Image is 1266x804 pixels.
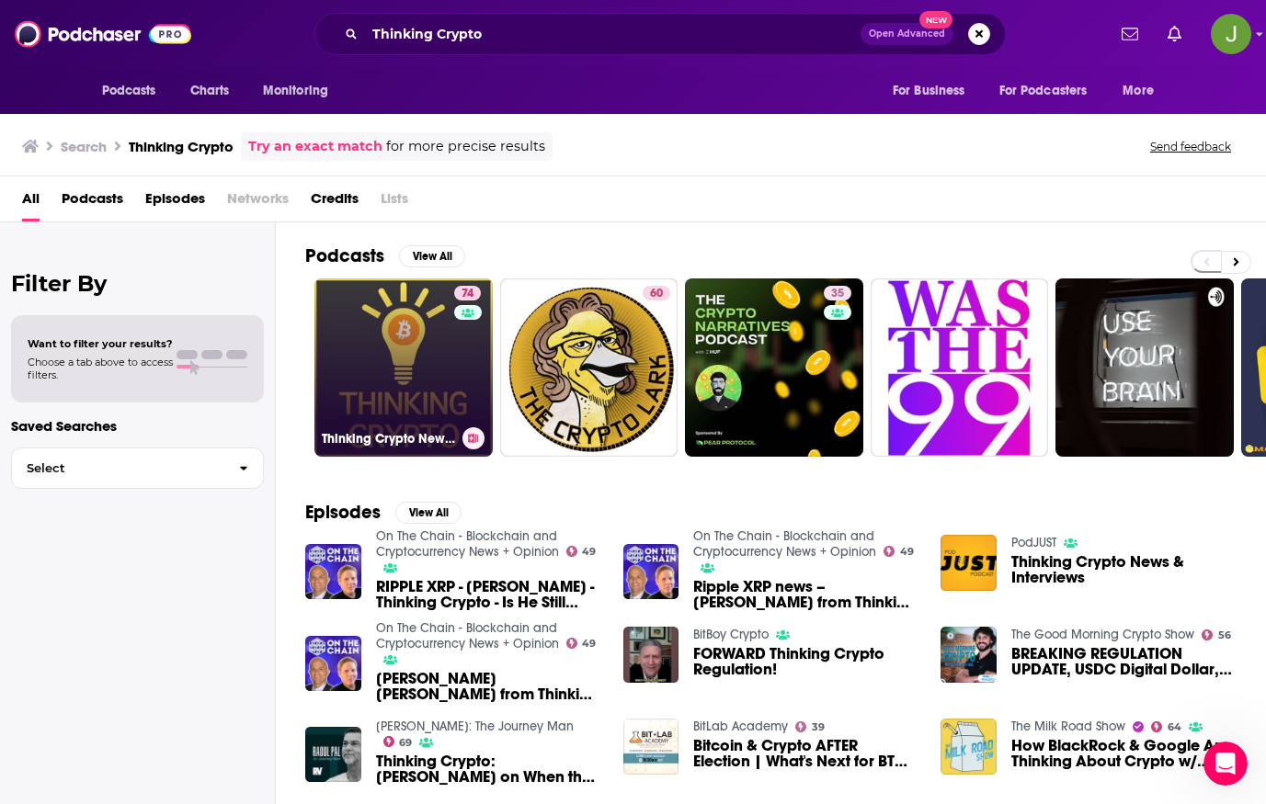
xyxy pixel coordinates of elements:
[1110,74,1177,108] button: open menu
[693,646,918,677] span: FORWARD Thinking Crypto Regulation!
[812,723,825,731] span: 39
[28,337,173,350] span: Want to filter your results?
[1011,646,1237,677] a: BREAKING REGULATION UPDATE, USDC Digital Dollar, Flare Network Goes LIVE w/ Thinking Crypto
[381,184,408,221] span: Lists
[869,29,945,39] span: Open Advanced
[129,138,234,155] h3: Thinking Crypto
[305,636,361,692] img: Tony Edward from Thinking Crypto - Talking XRP, AMM, Ripple, SEC, and more!
[305,244,465,267] a: PodcastsView All
[376,528,559,560] a: On The Chain - Blockchain and Cryptocurrency News + Opinion
[399,245,465,267] button: View All
[454,286,481,300] a: 74
[1203,742,1248,786] iframe: Intercom live chat
[582,548,596,556] span: 49
[376,753,601,785] span: Thinking Crypto: [PERSON_NAME] on When the Next Crypto Bull Market Starts - Bitcoin ETFs, ETH, So...
[987,74,1114,108] button: open menu
[145,184,205,221] a: Episodes
[22,184,40,221] a: All
[1218,631,1231,640] span: 56
[900,548,914,556] span: 49
[693,738,918,769] span: Bitcoin & Crypto AFTER Election | What's Next for BTC & Altcoins w/ Thinking Crypto's [PERSON_NAM...
[824,286,851,300] a: 35
[305,501,462,524] a: EpisodesView All
[376,620,559,651] a: On The Chain - Blockchain and Cryptocurrency News + Opinion
[227,184,289,221] span: Networks
[941,627,997,683] img: BREAKING REGULATION UPDATE, USDC Digital Dollar, Flare Network Goes LIVE w/ Thinking Crypto
[89,74,180,108] button: open menu
[383,736,413,747] a: 69
[1123,78,1154,104] span: More
[11,417,264,435] p: Saved Searches
[376,579,601,610] span: RIPPLE XRP - [PERSON_NAME] - Thinking Crypto - Is He Still Thinking XRP?
[1145,139,1237,154] button: Send feedback
[919,11,952,28] span: New
[623,544,679,600] img: Ripple XRP news – Tony from Thinking Crypto - Peirce - Garlinghouse - Arrington - Saylor
[643,286,670,300] a: 60
[1011,738,1237,769] span: How BlackRock & Google Are Thinking About Crypto w/ [PERSON_NAME]
[314,13,1006,55] div: Search podcasts, credits, & more...
[685,278,863,457] a: 35
[1151,721,1181,732] a: 64
[11,270,264,297] h2: Filter By
[28,356,173,381] span: Choose a tab above to access filters.
[365,19,861,49] input: Search podcasts, credits, & more...
[190,78,230,104] span: Charts
[395,502,462,524] button: View All
[376,671,601,702] a: Tony Edward from Thinking Crypto - Talking XRP, AMM, Ripple, SEC, and more!
[893,78,965,104] span: For Business
[1011,627,1194,642] a: The Good Morning Crypto Show
[1211,14,1251,54] button: Show profile menu
[1211,14,1251,54] span: Logged in as jon47193
[376,671,601,702] span: [PERSON_NAME] [PERSON_NAME] from Thinking Crypto - Talking XRP, AMM, Ripple, SEC, and more!
[305,244,384,267] h2: Podcasts
[314,278,493,457] a: 74Thinking Crypto News & Interviews
[386,136,545,157] span: for more precise results
[693,738,918,769] a: Bitcoin & Crypto AFTER Election | What's Next for BTC & Altcoins w/ Thinking Crypto's Tony Edward
[566,638,597,649] a: 49
[623,719,679,775] img: Bitcoin & Crypto AFTER Election | What's Next for BTC & Altcoins w/ Thinking Crypto's Tony Edward
[693,528,876,560] a: On The Chain - Blockchain and Cryptocurrency News + Opinion
[880,74,988,108] button: open menu
[999,78,1088,104] span: For Podcasters
[941,719,997,775] img: How BlackRock & Google Are Thinking About Crypto w/ Kyle Reidhead
[376,719,574,734] a: Raoul Pal: The Journey Man
[693,579,918,610] span: Ripple XRP news – [PERSON_NAME] from Thinking Crypto - [PERSON_NAME] - [PERSON_NAME]
[248,136,382,157] a: Try an exact match
[884,546,914,557] a: 49
[178,74,241,108] a: Charts
[11,447,264,489] button: Select
[15,17,191,51] img: Podchaser - Follow, Share and Rate Podcasts
[1211,14,1251,54] img: User Profile
[693,627,769,642] a: BitBoy Crypto
[1160,18,1189,50] a: Show notifications dropdown
[1011,738,1237,769] a: How BlackRock & Google Are Thinking About Crypto w/ Kyle Reidhead
[795,721,825,732] a: 39
[399,739,412,747] span: 69
[861,23,953,45] button: Open AdvancedNew
[305,727,361,783] img: Thinking Crypto: Raoul Pal on When the Next Crypto Bull Market Starts - Bitcoin ETFs, ETH, Solana...
[1168,723,1181,731] span: 64
[1011,554,1237,585] span: Thinking Crypto News & Interviews
[693,579,918,610] a: Ripple XRP news – Tony from Thinking Crypto - Peirce - Garlinghouse - Arrington - Saylor
[1011,535,1056,550] a: PodJUST
[500,278,679,457] a: 60
[462,285,473,303] span: 74
[305,544,361,600] img: RIPPLE XRP - Tony Edwards - Thinking Crypto - Is He Still Thinking XRP?
[305,501,381,524] h2: Episodes
[263,78,328,104] span: Monitoring
[62,184,123,221] a: Podcasts
[623,627,679,683] img: FORWARD Thinking Crypto Regulation!
[1202,629,1231,640] a: 56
